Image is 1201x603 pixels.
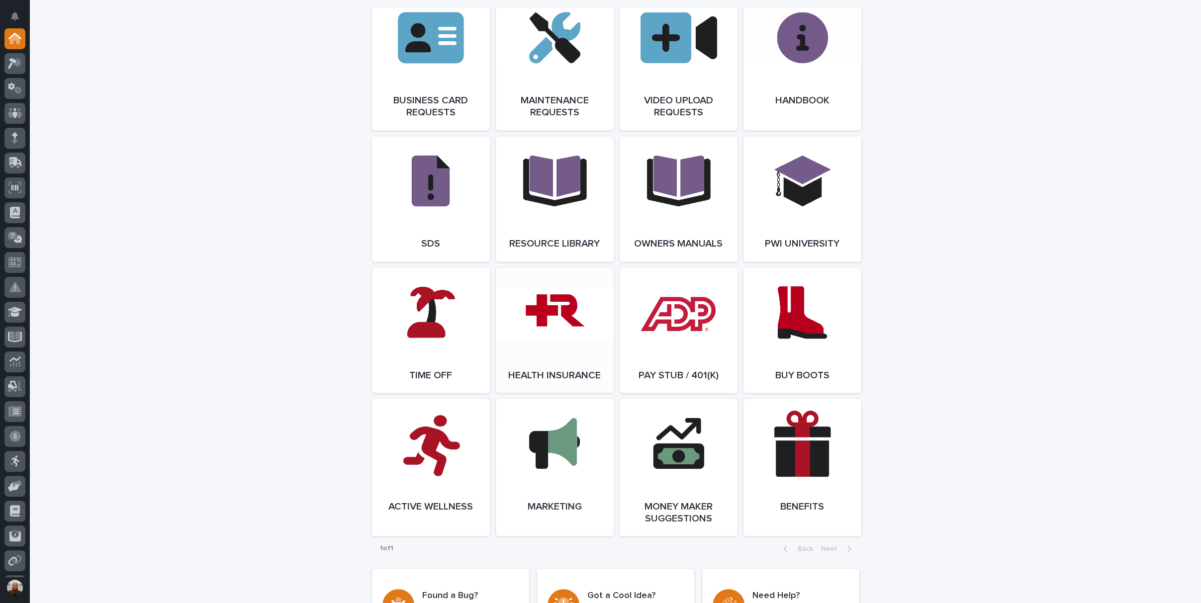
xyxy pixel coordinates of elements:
button: users-avatar [4,577,25,598]
a: Marketing [496,399,614,536]
h3: Got a Cool Idea? [587,590,684,601]
a: Benefits [743,399,861,536]
a: Owners Manuals [620,136,738,261]
button: Notifications [4,6,25,27]
a: Time Off [372,267,490,393]
p: 1 of 1 [372,536,401,560]
span: Next [821,545,843,552]
span: Back [792,545,813,552]
a: Resource Library [496,136,614,261]
a: Health Insurance [496,267,614,393]
a: PWI University [743,136,861,261]
button: Next [817,544,859,553]
h3: Found a Bug? [422,590,519,601]
a: Money Maker Suggestions [620,399,738,536]
a: Pay Stub / 401(k) [620,267,738,393]
h3: Need Help? [752,590,849,601]
div: Notifications [12,12,25,28]
a: SDS [372,136,490,261]
a: Buy Boots [743,267,861,393]
a: Active Wellness [372,399,490,536]
button: Back [775,544,817,553]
